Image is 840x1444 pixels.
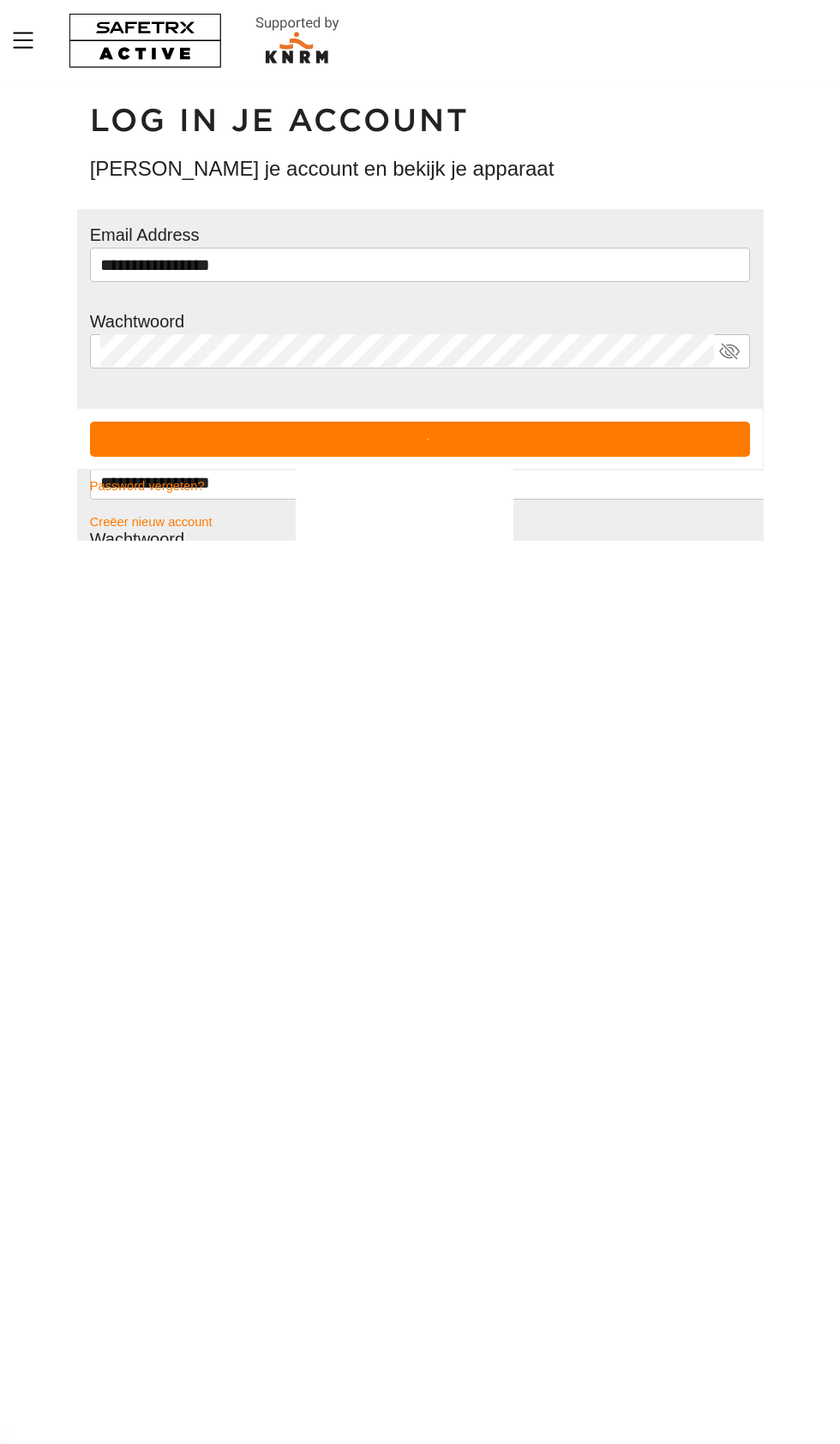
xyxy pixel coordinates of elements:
[90,154,751,183] h3: [PERSON_NAME] je account en bekijk je apparaat
[90,505,751,540] a: Creëer nieuw account
[9,22,51,58] button: Menu
[90,512,213,533] span: Creëer nieuw account
[90,101,751,141] h1: Log in je account
[236,13,359,69] img: RescueLogo.svg
[90,476,205,497] span: Password vergeten?
[90,312,184,331] label: Wachtwoord
[90,225,200,244] label: Email Address
[90,469,751,504] a: Password vergeten?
